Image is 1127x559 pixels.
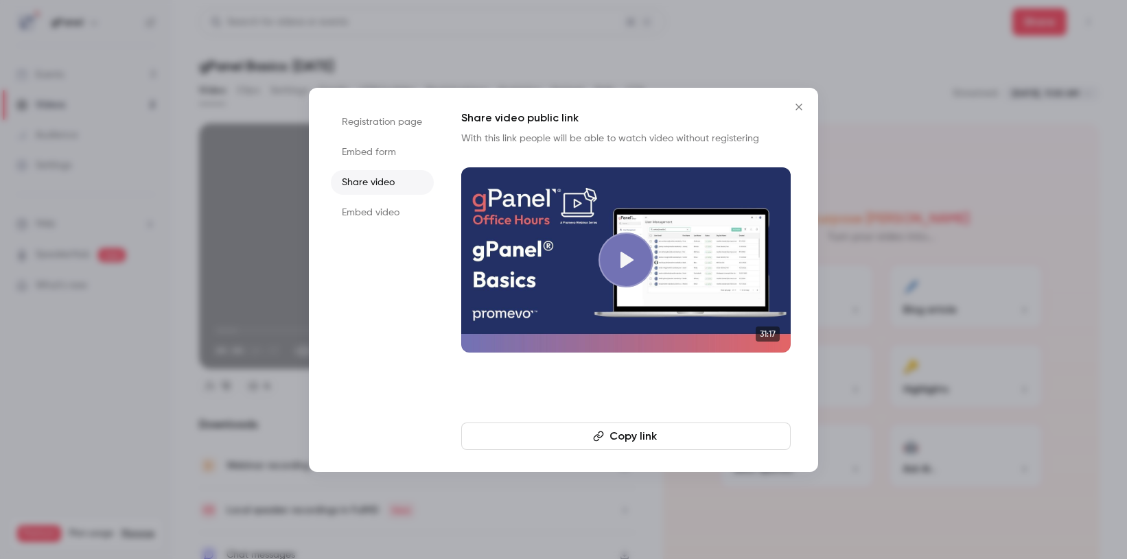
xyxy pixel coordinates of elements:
[756,326,780,342] span: 31:17
[461,110,791,126] h1: Share video public link
[461,132,791,145] p: With this link people will be able to watch video without registering
[331,200,434,225] li: Embed video
[461,167,791,353] a: 31:17
[461,423,791,450] button: Copy link
[331,170,434,195] li: Share video
[331,140,434,165] li: Embed form
[331,110,434,134] li: Registration page
[785,93,813,121] button: Close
